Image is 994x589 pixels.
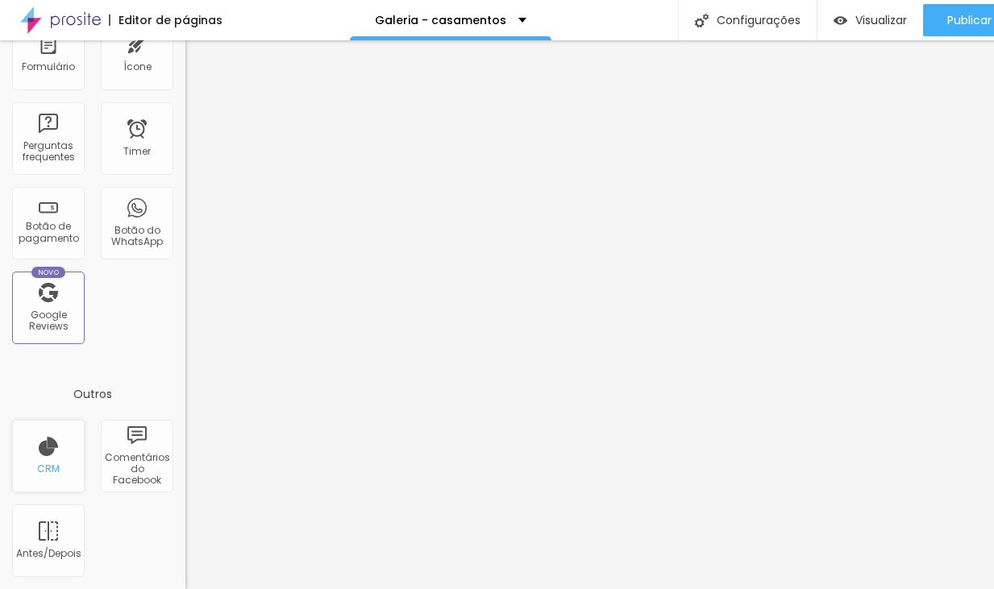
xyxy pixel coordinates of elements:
[123,61,152,73] div: Ícone
[22,61,75,73] div: Formulário
[947,14,992,27] span: Publicar
[375,15,506,26] p: Galeria - casamentos
[37,463,60,475] div: CRM
[123,146,151,157] div: Timer
[16,140,80,164] div: Perguntas frequentes
[16,548,80,559] div: Antes/Depois
[817,4,923,36] button: Visualizar
[105,225,168,248] div: Botão do WhatsApp
[31,267,66,278] div: Novo
[16,309,80,333] div: Google Reviews
[16,221,80,244] div: Botão de pagamento
[834,14,847,27] img: view-1.svg
[695,14,709,27] img: Icone
[855,14,907,27] span: Visualizar
[105,452,168,487] div: Comentários do Facebook
[109,15,223,26] div: Editor de páginas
